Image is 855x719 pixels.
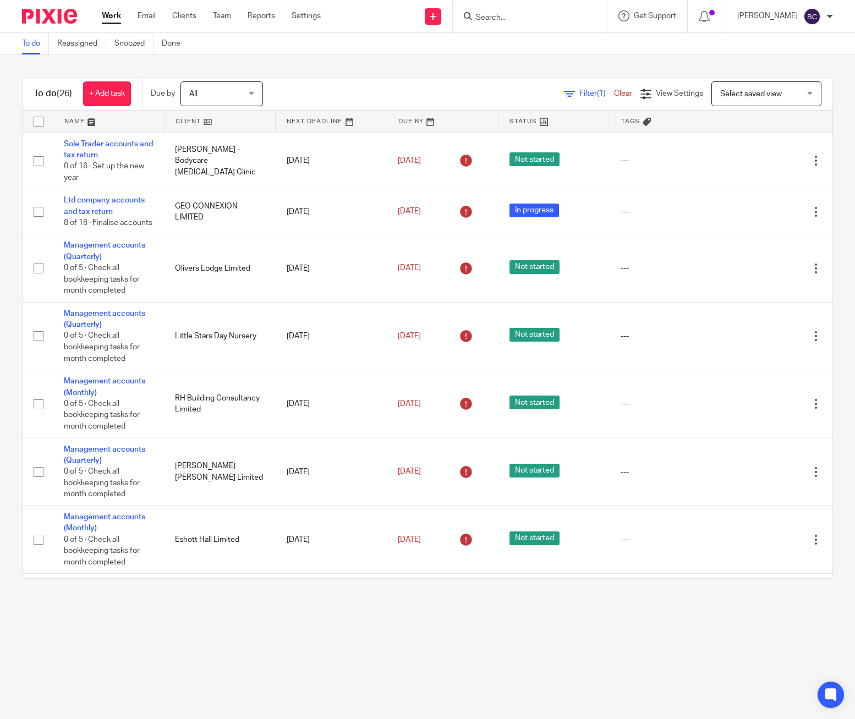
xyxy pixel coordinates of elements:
[509,396,560,409] span: Not started
[64,219,152,227] span: 8 of 16 · Finalise accounts
[213,10,231,21] a: Team
[64,536,140,566] span: 0 of 5 · Check all bookkeeping tasks for month completed
[276,438,387,506] td: [DATE]
[621,398,710,409] div: ---
[164,370,275,438] td: RH Building Consultancy Limited
[114,33,154,54] a: Snoozed
[579,90,614,97] span: Filter
[248,10,275,21] a: Reports
[509,260,560,274] span: Not started
[64,242,145,260] a: Management accounts (Quarterly)
[164,574,275,641] td: C & M Servicing Limited
[621,534,710,545] div: ---
[509,531,560,545] span: Not started
[64,400,140,430] span: 0 of 5 · Check all bookkeeping tasks for month completed
[164,234,275,302] td: Olivers Lodge Limited
[621,466,710,477] div: ---
[398,400,421,408] span: [DATE]
[509,464,560,477] span: Not started
[621,206,710,217] div: ---
[276,302,387,370] td: [DATE]
[64,264,140,294] span: 0 of 5 · Check all bookkeeping tasks for month completed
[172,10,196,21] a: Clients
[22,9,77,24] img: Pixie
[398,208,421,216] span: [DATE]
[276,133,387,189] td: [DATE]
[164,189,275,234] td: GEO CONNEXION LIMITED
[64,196,145,215] a: Ltd company accounts and tax return
[634,12,676,20] span: Get Support
[509,204,559,217] span: In progress
[64,162,144,182] span: 0 of 16 · Set up the new year
[138,10,156,21] a: Email
[398,332,421,340] span: [DATE]
[164,438,275,506] td: [PERSON_NAME] [PERSON_NAME] Limited
[737,10,798,21] p: [PERSON_NAME]
[656,90,703,97] span: View Settings
[276,506,387,573] td: [DATE]
[64,446,145,464] a: Management accounts (Quarterly)
[83,81,131,106] a: + Add task
[614,90,632,97] a: Clear
[720,90,782,98] span: Select saved view
[621,263,710,274] div: ---
[398,264,421,272] span: [DATE]
[151,88,175,99] p: Due by
[102,10,121,21] a: Work
[64,140,153,159] a: Sole Trader accounts and tax return
[22,33,49,54] a: To do
[164,302,275,370] td: Little Stars Day Nursery
[57,89,72,98] span: (26)
[64,377,145,396] a: Management accounts (Monthly)
[292,10,321,21] a: Settings
[803,8,821,25] img: svg%3E
[64,513,145,532] a: Management accounts (Monthly)
[189,90,198,98] span: All
[398,536,421,544] span: [DATE]
[276,234,387,302] td: [DATE]
[64,310,145,328] a: Management accounts (Quarterly)
[621,155,710,166] div: ---
[276,370,387,438] td: [DATE]
[509,328,560,342] span: Not started
[64,332,140,363] span: 0 of 5 · Check all bookkeeping tasks for month completed
[164,133,275,189] td: [PERSON_NAME] - Bodycare [MEDICAL_DATA] Clinic
[621,118,640,124] span: Tags
[276,189,387,234] td: [DATE]
[621,331,710,342] div: ---
[597,90,606,97] span: (1)
[509,152,560,166] span: Not started
[64,468,140,498] span: 0 of 5 · Check all bookkeeping tasks for month completed
[398,157,421,164] span: [DATE]
[164,506,275,573] td: Eshott Hall Limited
[34,88,72,100] h1: To do
[162,33,189,54] a: Done
[398,468,421,476] span: [DATE]
[475,13,574,23] input: Search
[276,574,387,641] td: [DATE]
[57,33,106,54] a: Reassigned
